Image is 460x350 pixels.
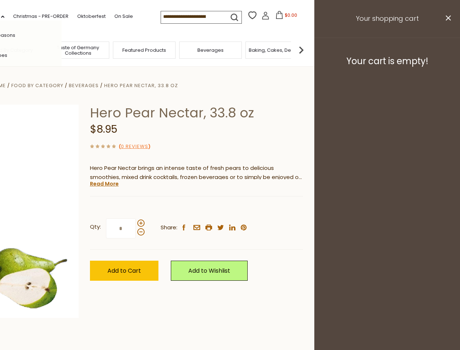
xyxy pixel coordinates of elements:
[90,122,117,136] span: $8.95
[13,12,68,20] a: Christmas - PRE-ORDER
[69,82,99,89] a: Beverages
[49,45,107,56] a: Taste of Germany Collections
[106,218,136,238] input: Qty:
[77,12,106,20] a: Oktoberfest
[119,143,150,150] span: ( )
[249,47,305,53] a: Baking, Cakes, Desserts
[90,261,158,281] button: Add to Cart
[90,105,303,121] h1: Hero Pear Nectar, 33.8 oz
[171,261,248,281] a: Add to Wishlist
[90,222,101,232] strong: Qty:
[197,47,224,53] a: Beverages
[11,82,63,89] a: Food By Category
[90,180,119,187] a: Read More
[121,143,148,151] a: 0 Reviews
[107,267,141,275] span: Add to Cart
[285,12,297,18] span: $0.00
[161,223,177,232] span: Share:
[271,11,302,22] button: $0.00
[104,82,178,89] a: Hero Pear Nectar, 33.8 oz
[294,43,308,57] img: next arrow
[323,56,451,67] h3: Your cart is empty!
[90,164,303,182] p: Hero Pear Nectar brings an intense taste of fresh pears to delicious smoothies, mixed drink cockt...
[122,47,166,53] a: Featured Products
[114,12,133,20] a: On Sale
